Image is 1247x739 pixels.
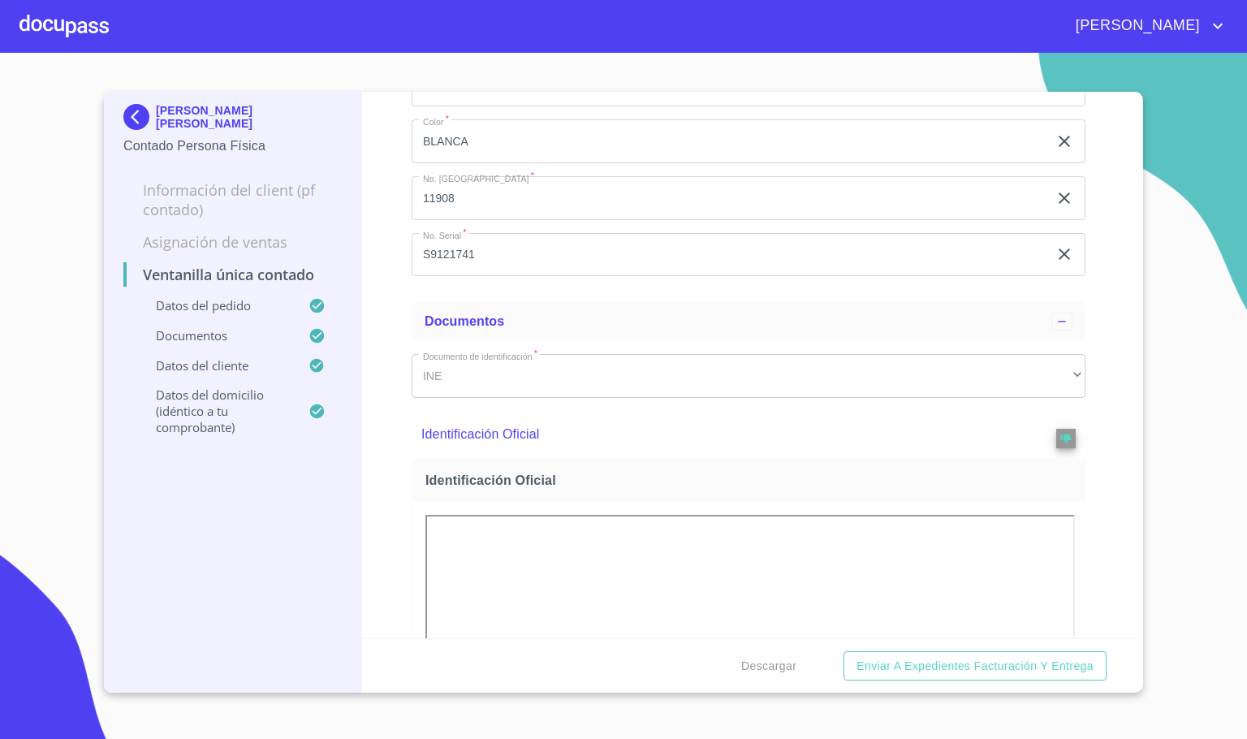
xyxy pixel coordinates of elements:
button: Descargar [735,651,803,681]
span: Identificación Oficial [425,472,1078,489]
p: Datos del pedido [123,297,309,313]
button: account of current user [1064,13,1228,39]
span: Documentos [425,314,504,328]
p: Identificación Oficial [421,425,1010,444]
span: [PERSON_NAME] [1064,13,1208,39]
div: INE [412,354,1085,398]
button: Enviar a Expedientes Facturación y Entrega [844,651,1107,681]
span: Descargar [741,656,796,676]
p: [PERSON_NAME] [PERSON_NAME] [156,104,342,130]
button: clear input [1055,188,1074,208]
p: Datos del domicilio (idéntico a tu comprobante) [123,387,309,435]
button: reject [1056,429,1076,448]
p: Ventanilla única contado [123,265,342,284]
p: Contado Persona Física [123,136,342,156]
span: Enviar a Expedientes Facturación y Entrega [857,656,1094,676]
p: Documentos [123,327,309,344]
div: [PERSON_NAME] [PERSON_NAME] [123,104,342,136]
button: clear input [1055,132,1074,151]
p: Información del Client (PF contado) [123,180,342,219]
img: Docupass spot blue [123,104,156,130]
button: clear input [1055,244,1074,264]
div: Documentos [412,302,1085,341]
p: Datos del cliente [123,357,309,374]
p: Asignación de Ventas [123,232,342,252]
